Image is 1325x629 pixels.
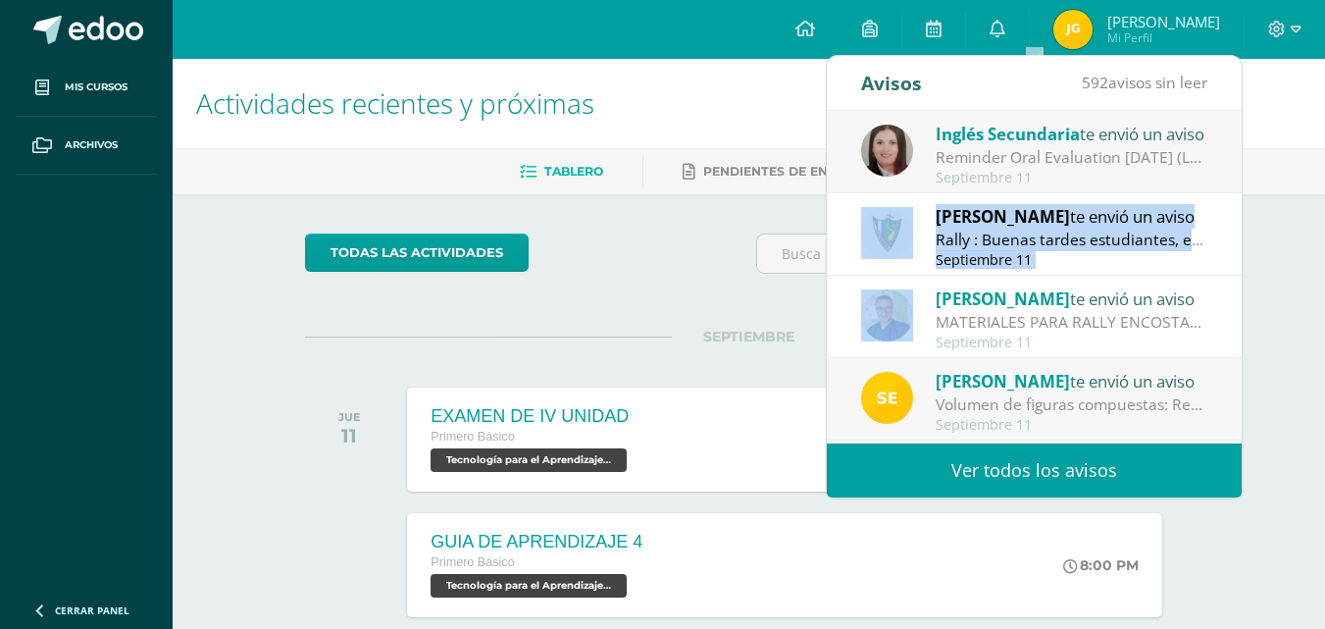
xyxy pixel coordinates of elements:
[936,146,1208,169] div: Reminder Oral Evaluation Sept 19th (L3 Miss Mary): Hi guys! I remind you to work on your project ...
[1082,72,1207,93] span: avisos sin leer
[1063,556,1139,574] div: 8:00 PM
[431,448,627,472] span: Tecnología para el Aprendizaje y la Comunicación (Informática) 'C'
[1107,29,1220,46] span: Mi Perfil
[861,207,913,259] img: 9f174a157161b4ddbe12118a61fed988.png
[1107,12,1220,31] span: [PERSON_NAME]
[65,137,118,153] span: Archivos
[431,555,514,569] span: Primero Básico
[936,288,1070,310] span: [PERSON_NAME]
[672,328,826,345] span: SEPTIEMBRE
[936,123,1080,145] span: Inglés Secundaria
[431,532,642,552] div: GUIA DE APRENDIZAJE 4
[431,406,632,427] div: EXAMEN DE IV UNIDAD
[683,156,871,187] a: Pendientes de entrega
[936,393,1208,416] div: Volumen de figuras compuestas: Realiza los siguientes ejercicios en tu cuaderno. Debes encontrar ...
[16,117,157,175] a: Archivos
[338,424,361,447] div: 11
[936,203,1208,229] div: te envió un aviso
[1082,72,1108,93] span: 592
[936,417,1208,434] div: Septiembre 11
[338,410,361,424] div: JUE
[703,164,871,179] span: Pendientes de entrega
[861,289,913,341] img: 692ded2a22070436d299c26f70cfa591.png
[936,170,1208,186] div: Septiembre 11
[431,430,514,444] span: Primero Básico
[827,444,1242,498] a: Ver todos los avisos
[936,368,1208,393] div: te envió un aviso
[936,370,1070,393] span: [PERSON_NAME]
[431,574,627,598] span: Tecnología para el Aprendizaje y la Comunicación (Informática) 'C'
[16,59,157,117] a: Mis cursos
[544,164,603,179] span: Tablero
[936,335,1208,351] div: Septiembre 11
[861,372,913,424] img: 03c2987289e60ca238394da5f82a525a.png
[936,205,1070,228] span: [PERSON_NAME]
[861,56,922,110] div: Avisos
[1053,10,1093,49] img: 44b7314937dcab5c0bab56c489fb6ff9.png
[757,235,1192,273] input: Busca una actividad próxima aquí...
[936,252,1208,269] div: Septiembre 11
[936,229,1208,251] div: Rally : Buenas tardes estudiantes, es un gusto saludarlos. Por este medio se informa que los jóve...
[305,234,529,272] a: todas las Actividades
[55,603,129,617] span: Cerrar panel
[936,286,1208,311] div: te envió un aviso
[196,84,594,122] span: Actividades recientes y próximas
[861,125,913,177] img: 8af0450cf43d44e38c4a1497329761f3.png
[65,79,127,95] span: Mis cursos
[520,156,603,187] a: Tablero
[936,121,1208,146] div: te envió un aviso
[936,311,1208,334] div: MATERIALES PARA RALLY ENCOSTALADOS: Buena tardes estimados padres de familia y alumnos, según ind...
